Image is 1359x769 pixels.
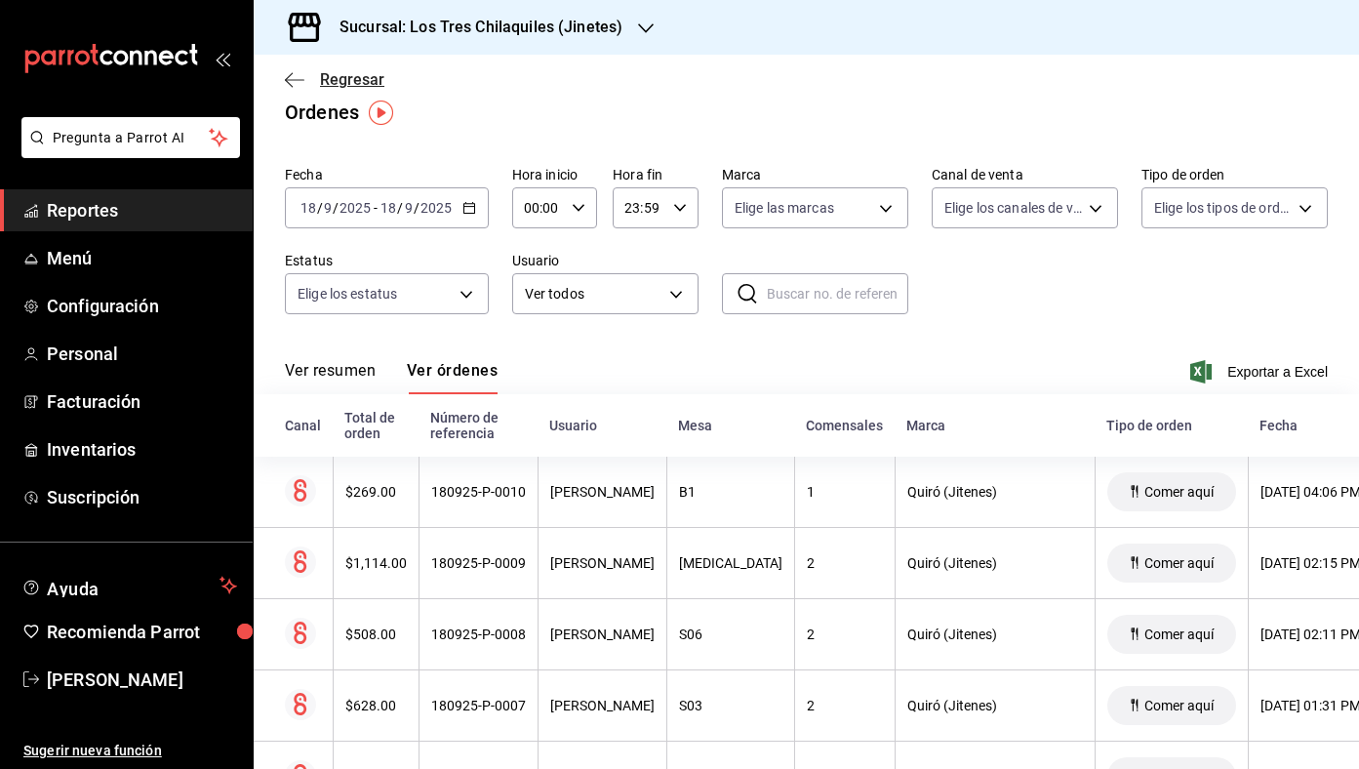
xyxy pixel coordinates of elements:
[374,200,378,216] span: -
[285,98,359,127] div: Órdenes
[345,555,407,571] div: $1,114.00
[53,128,210,148] span: Pregunta a Parrot AI
[907,627,1083,642] div: Quiró (Jitenes)
[298,284,397,304] span: Elige los estatus
[345,698,407,713] div: $628.00
[1137,627,1221,642] span: Comer aquí
[550,555,655,571] div: [PERSON_NAME]
[907,555,1083,571] div: Quiró (Jitenes)
[21,117,240,158] button: Pregunta a Parrot AI
[14,142,240,162] a: Pregunta a Parrot AI
[549,418,655,433] div: Usuario
[414,200,420,216] span: /
[317,200,323,216] span: /
[1194,360,1328,384] button: Exportar a Excel
[339,200,372,216] input: ----
[47,293,237,319] span: Configuración
[679,555,782,571] div: [MEDICAL_DATA]
[380,200,397,216] input: --
[23,741,237,761] span: Sugerir nueva función
[613,168,699,182] label: Hora fin
[285,418,321,433] div: Canal
[324,16,622,39] h3: Sucursal: Los Tres Chilaquiles (Jinetes)
[47,574,212,597] span: Ayuda
[431,627,526,642] div: 180925-P-0008
[285,168,489,182] label: Fecha
[679,698,782,713] div: S03
[345,484,407,500] div: $269.00
[407,361,498,394] button: Ver órdenes
[512,254,699,267] label: Usuario
[1154,198,1292,218] span: Elige los tipos de orden
[285,361,376,394] button: Ver resumen
[47,388,237,415] span: Facturación
[512,168,598,182] label: Hora inicio
[285,361,498,394] div: navigation tabs
[47,484,237,510] span: Suscripción
[320,70,384,89] span: Regresar
[944,198,1082,218] span: Elige los canales de venta
[215,51,230,66] button: open_drawer_menu
[735,198,834,218] span: Elige las marcas
[397,200,403,216] span: /
[907,698,1083,713] div: Quiró (Jitenes)
[806,418,883,433] div: Comensales
[47,341,237,367] span: Personal
[47,245,237,271] span: Menú
[550,627,655,642] div: [PERSON_NAME]
[47,197,237,223] span: Reportes
[47,436,237,463] span: Inventarios
[525,284,662,304] span: Ver todos
[345,627,407,642] div: $508.00
[679,484,782,500] div: B1
[932,168,1118,182] label: Canal de venta
[767,274,908,313] input: Buscar no. de referencia
[907,484,1083,500] div: Quiró (Jitenes)
[431,698,526,713] div: 180925-P-0007
[404,200,414,216] input: --
[1106,418,1236,433] div: Tipo de orden
[323,200,333,216] input: --
[807,484,883,500] div: 1
[431,555,526,571] div: 180925-P-0009
[285,254,489,267] label: Estatus
[333,200,339,216] span: /
[430,410,526,441] div: Número de referencia
[807,698,883,713] div: 2
[679,627,782,642] div: S06
[47,667,237,693] span: [PERSON_NAME]
[550,698,655,713] div: [PERSON_NAME]
[722,168,908,182] label: Marca
[1137,698,1221,713] span: Comer aquí
[550,484,655,500] div: [PERSON_NAME]
[1137,484,1221,500] span: Comer aquí
[47,619,237,645] span: Recomienda Parrot
[807,555,883,571] div: 2
[906,418,1083,433] div: Marca
[285,70,384,89] button: Regresar
[807,627,883,642] div: 2
[431,484,526,500] div: 180925-P-0010
[369,101,393,125] img: Tooltip marker
[678,418,782,433] div: Mesa
[344,410,407,441] div: Total de orden
[420,200,453,216] input: ----
[1137,555,1221,571] span: Comer aquí
[1141,168,1328,182] label: Tipo de orden
[300,200,317,216] input: --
